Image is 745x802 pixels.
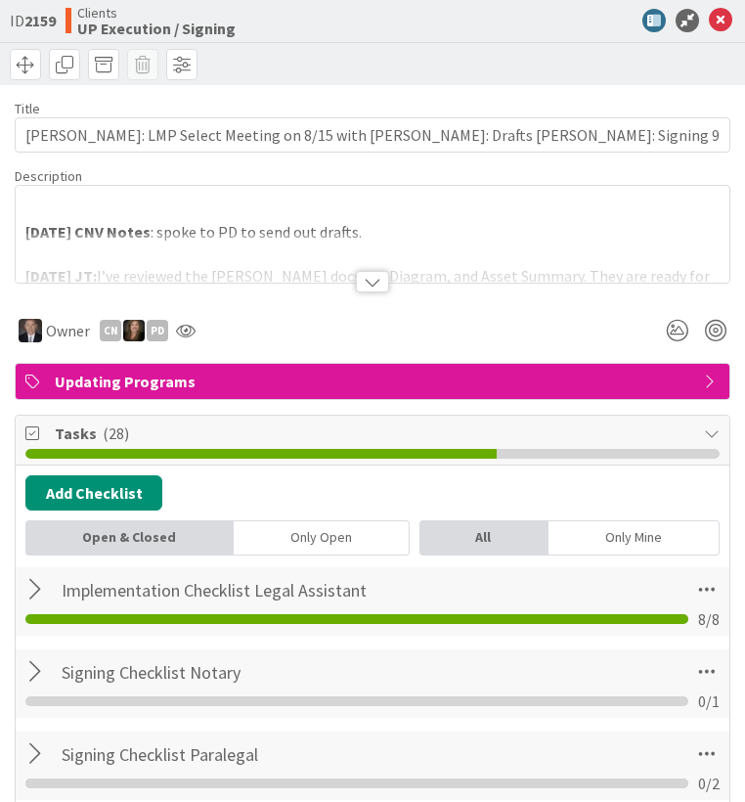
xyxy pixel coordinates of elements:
span: Updating Programs [55,370,694,393]
span: 0 / 1 [698,690,720,713]
div: CN [100,320,121,341]
b: UP Execution / Signing [77,21,236,36]
div: Only Mine [548,520,720,556]
div: All [419,520,549,556]
span: Tasks [55,422,694,445]
span: Clients [77,5,236,21]
input: Add Checklist... [55,572,486,607]
span: 0 / 2 [698,772,720,795]
input: Add Checklist... [55,736,486,772]
button: Add Checklist [25,475,162,511]
div: PD [147,320,168,341]
span: ( 28 ) [103,423,129,443]
input: Add Checklist... [55,654,486,690]
span: Description [15,167,82,185]
input: type card name here... [15,117,730,153]
label: Title [15,100,40,117]
div: Only Open [234,520,410,556]
span: ID [10,9,56,32]
b: 2159 [24,11,56,30]
img: BG [19,319,42,342]
span: Owner [46,319,90,342]
div: Open & Closed [25,520,234,556]
strong: [DATE] CNV Notes [25,222,151,242]
img: SB [123,320,145,341]
span: 8 / 8 [698,607,720,631]
p: : spoke to PD to send out drafts. [25,221,720,244]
